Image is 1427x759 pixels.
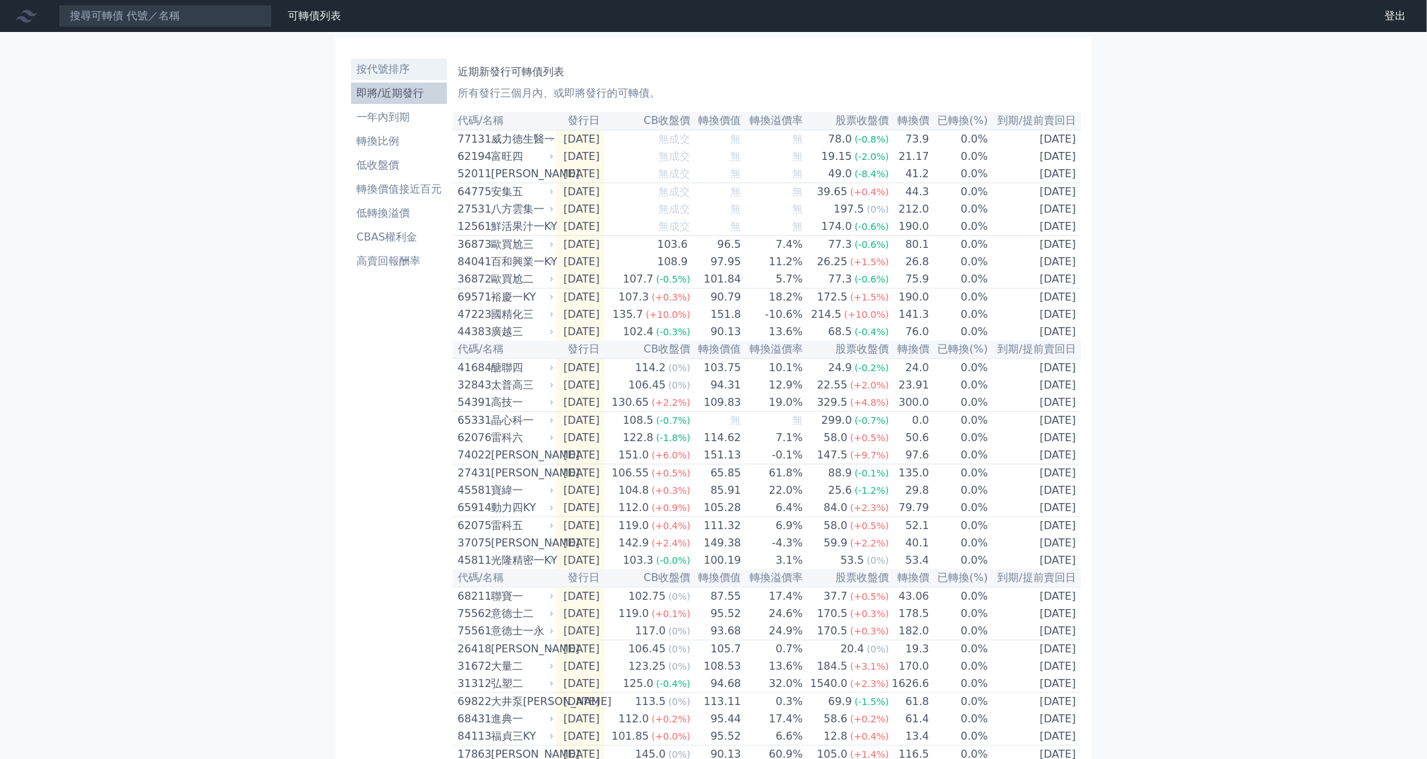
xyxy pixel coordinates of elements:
td: 0.0% [930,306,989,323]
th: CB收盤價 [605,112,691,130]
td: 0.0% [930,289,989,307]
span: (+4.8%) [850,397,889,408]
td: [DATE] [989,464,1081,482]
td: [DATE] [989,359,1081,377]
td: [DATE] [556,271,605,289]
p: 所有發行三個月內、或即將發行的可轉債。 [458,85,1076,101]
div: 84041 [458,254,488,270]
div: 64775 [458,184,488,200]
span: (+10.0%) [844,309,889,320]
a: 高賣回報酬率 [351,251,447,272]
td: [DATE] [556,534,605,552]
span: (+0.5%) [850,432,889,443]
div: 102.4 [620,324,656,340]
li: CBAS權利金 [351,229,447,245]
td: 135.0 [889,464,929,482]
td: 0.0% [930,148,989,165]
span: 無 [731,133,741,145]
td: 76.0 [889,323,929,341]
td: [DATE] [556,499,605,517]
td: 151.8 [692,306,742,323]
div: 52011 [458,166,488,182]
div: 84.0 [821,500,851,516]
div: 39.65 [814,184,850,200]
th: 轉換價 [889,112,929,130]
div: 廣越三 [491,324,551,340]
td: 149.38 [692,534,742,552]
a: 按代號排序 [351,59,447,80]
td: [DATE] [556,412,605,430]
div: 32843 [458,377,488,393]
td: 0.0% [930,517,989,535]
td: 114.62 [692,429,742,446]
td: 0.0% [930,236,989,254]
span: 無 [731,220,741,233]
td: 11.2% [742,253,804,271]
div: 22.55 [814,377,850,393]
span: 無成交 [659,185,691,198]
span: 無 [731,414,741,426]
span: (-8.4%) [855,169,889,179]
div: 77.3 [825,271,855,287]
span: (-0.8%) [855,134,889,145]
th: 發行日 [556,112,605,130]
li: 低收盤價 [351,157,447,173]
td: [DATE] [556,377,605,394]
th: 轉換價值 [692,112,742,130]
div: 41684 [458,360,488,376]
a: CBAS權利金 [351,227,447,248]
span: (-0.6%) [855,274,889,285]
td: 29.8 [889,482,929,499]
li: 轉換比例 [351,133,447,149]
div: 百和興業一KY [491,254,551,270]
td: 0.0% [930,464,989,482]
span: (0%) [668,380,690,390]
span: (-0.4%) [855,327,889,337]
div: 104.8 [616,482,652,498]
td: 6.4% [742,499,804,517]
td: [DATE] [989,271,1081,289]
div: 106.55 [609,465,652,481]
td: [DATE] [556,464,605,482]
td: 97.6 [889,446,929,464]
span: (-0.7%) [855,415,889,426]
td: 190.0 [889,289,929,307]
th: 已轉換(%) [930,341,989,359]
th: 到期/提前賣回日 [989,112,1081,130]
span: (+2.2%) [652,397,690,408]
td: 0.0% [930,130,989,148]
li: 即將/近期發行 [351,85,447,101]
span: 無成交 [659,167,691,180]
div: 晶心科一 [491,412,551,428]
td: [DATE] [989,236,1081,254]
div: 54391 [458,394,488,410]
td: [DATE] [989,289,1081,307]
td: 21.17 [889,148,929,165]
a: 可轉債列表 [288,9,341,22]
td: 105.28 [692,499,742,517]
span: (0%) [867,204,889,215]
td: [DATE] [556,165,605,183]
div: 130.65 [609,394,652,410]
div: 26.25 [814,254,850,270]
th: 到期/提前賣回日 [989,341,1081,359]
td: [DATE] [989,499,1081,517]
span: 無 [731,203,741,215]
div: 47223 [458,307,488,323]
td: 0.0% [930,183,989,201]
div: [PERSON_NAME] [491,166,551,182]
div: 119.0 [616,518,652,534]
span: 無成交 [659,133,691,145]
div: 寶緯一 [491,482,551,498]
td: 0.0% [930,499,989,517]
div: 25.6 [825,482,855,498]
td: [DATE] [556,429,605,446]
td: [DATE] [556,236,605,254]
span: (+0.5%) [850,520,889,531]
div: 國精化三 [491,307,551,323]
div: 147.5 [814,447,850,463]
span: 無 [792,220,803,233]
span: (+0.9%) [652,502,690,513]
div: 214.5 [809,307,845,323]
span: (+2.3%) [850,502,889,513]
